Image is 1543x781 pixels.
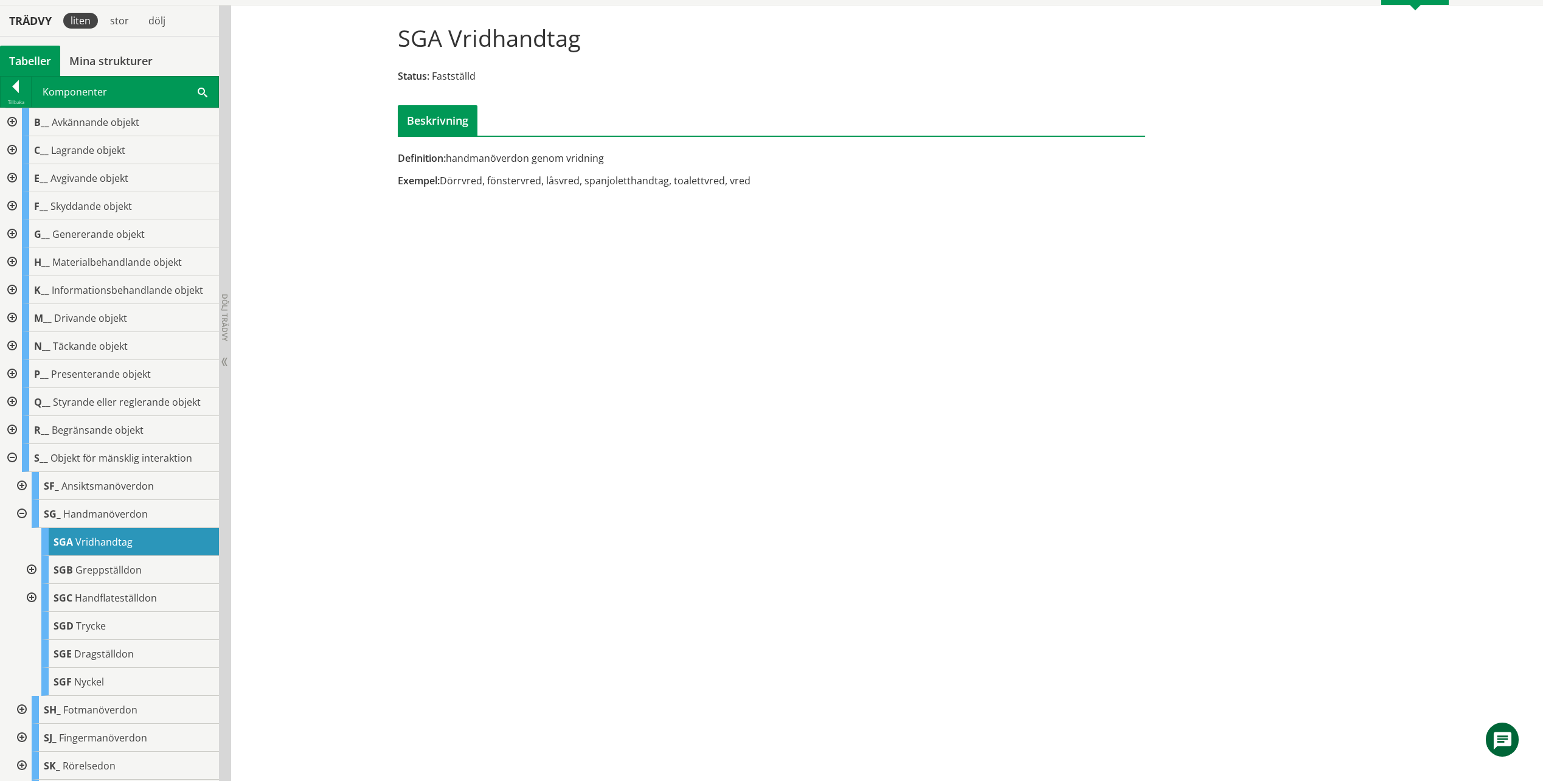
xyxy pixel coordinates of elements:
span: R__ [34,423,49,437]
a: Mina strukturer [60,46,162,76]
span: C__ [34,144,49,157]
span: SJ_ [44,731,57,745]
span: SF_ [44,479,59,493]
span: Nyckel [74,675,104,689]
span: H__ [34,255,50,269]
span: Täckande objekt [53,339,128,353]
span: Exempel: [398,174,440,187]
span: Begränsande objekt [52,423,144,437]
span: SH_ [44,703,61,717]
span: E__ [34,172,48,185]
span: SGA [54,535,73,549]
span: Genererande objekt [52,227,145,241]
span: SGB [54,563,73,577]
span: Vridhandtag [75,535,133,549]
span: Status: [398,69,429,83]
span: S__ [34,451,48,465]
span: Rörelsedon [63,759,116,772]
span: P__ [34,367,49,381]
span: F__ [34,200,48,213]
span: B__ [34,116,49,129]
span: Greppställdon [75,563,142,577]
span: Handflateställdon [75,591,157,605]
span: N__ [34,339,50,353]
span: Fotmanöverdon [63,703,137,717]
div: Trädvy [2,14,58,27]
span: Objekt för mänsklig interaktion [50,451,192,465]
span: Presenterande objekt [51,367,151,381]
span: Definition: [398,151,446,165]
span: Fingermanöverdon [59,731,147,745]
span: Drivande objekt [54,311,127,325]
span: Skyddande objekt [50,200,132,213]
span: Dölj trädvy [220,294,230,341]
span: Styrande eller reglerande objekt [53,395,201,409]
span: Materialbehandlande objekt [52,255,182,269]
span: Lagrande objekt [51,144,125,157]
span: SGC [54,591,72,605]
span: Informationsbehandlande objekt [52,283,203,297]
span: SGF [54,675,72,689]
h1: SGA Vridhandtag [398,24,581,51]
span: Ansiktsmanöverdon [61,479,154,493]
span: Avkännande objekt [52,116,139,129]
span: G__ [34,227,50,241]
div: Komponenter [32,77,218,107]
span: Fastställd [432,69,476,83]
span: M__ [34,311,52,325]
span: Handmanöverdon [63,507,148,521]
div: Beskrivning [398,105,477,136]
span: SGD [54,619,74,633]
span: Trycke [76,619,106,633]
span: Dragställdon [74,647,134,661]
span: SG_ [44,507,61,521]
div: handmanöverdon genom vridning [398,151,890,165]
span: SK_ [44,759,60,772]
span: Sök i tabellen [198,85,207,98]
div: Dörrvred, fönstervred, låsvred, spanjoletthandtag, toalettvred, vred [398,174,890,187]
div: liten [63,13,98,29]
span: Avgivande objekt [50,172,128,185]
span: SGE [54,647,72,661]
span: K__ [34,283,49,297]
div: stor [103,13,136,29]
div: dölj [141,13,173,29]
div: Tillbaka [1,97,31,107]
span: Q__ [34,395,50,409]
